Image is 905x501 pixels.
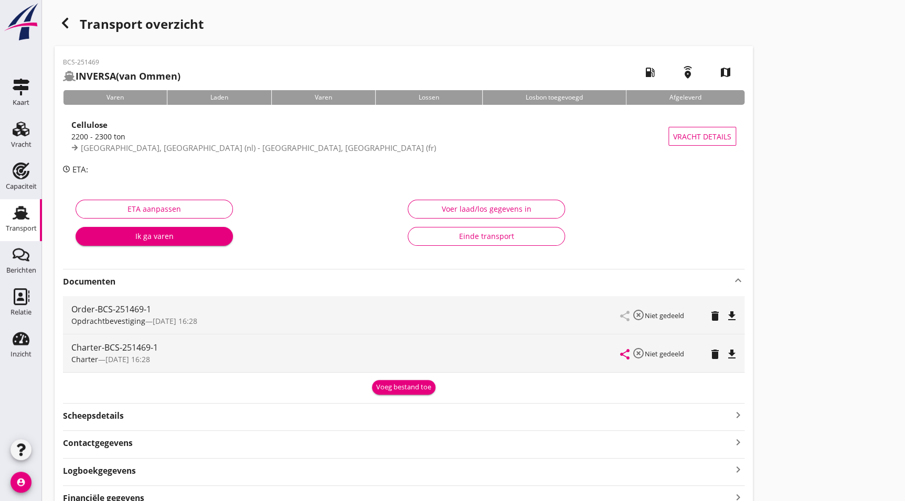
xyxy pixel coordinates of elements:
span: Opdrachtbevestiging [71,316,145,326]
div: Voeg bestand toe [376,382,431,393]
div: Vracht [11,141,31,148]
div: Ik ga varen [84,231,225,242]
i: emergency_share [673,58,702,87]
button: ETA aanpassen [76,200,233,219]
i: keyboard_arrow_up [732,274,744,287]
button: Voeg bestand toe [372,380,435,395]
i: delete [709,348,721,361]
img: logo-small.a267ee39.svg [2,3,40,41]
i: delete [709,310,721,322]
div: Charter-BCS-251469-1 [71,341,621,354]
button: Vracht details [668,127,736,146]
span: [GEOGRAPHIC_DATA], [GEOGRAPHIC_DATA] (nl) - [GEOGRAPHIC_DATA], [GEOGRAPHIC_DATA] (fr) [81,143,436,153]
div: Varen [271,90,375,105]
a: Cellulose2200 - 2300 ton[GEOGRAPHIC_DATA], [GEOGRAPHIC_DATA] (nl) - [GEOGRAPHIC_DATA], [GEOGRAPHI... [63,113,744,159]
strong: Cellulose [71,119,108,130]
span: Charter [71,354,98,364]
div: Transport [6,225,37,232]
i: account_circle [10,472,31,493]
i: local_gas_station [635,58,665,87]
i: highlight_off [632,309,645,321]
i: file_download [726,310,738,322]
div: Voer laad/los gegevens in [417,203,556,214]
small: Niet gedeeld [645,311,684,320]
div: Kaart [13,99,29,106]
i: keyboard_arrow_right [732,435,744,449]
div: Laden [167,90,271,105]
strong: Documenten [63,276,732,288]
strong: Logboekgegevens [63,465,136,477]
i: keyboard_arrow_right [732,408,744,422]
div: Berichten [6,267,36,274]
div: Varen [63,90,167,105]
span: ETA: [72,164,88,175]
span: [DATE] 16:28 [153,316,197,326]
div: Lossen [375,90,482,105]
button: Voer laad/los gegevens in [408,200,565,219]
i: highlight_off [632,347,645,360]
div: Order-BCS-251469-1 [71,303,621,315]
small: Niet gedeeld [645,349,684,358]
strong: INVERSA [76,70,116,82]
div: Capaciteit [6,183,37,190]
h2: (van Ommen) [63,69,180,83]
strong: Scheepsdetails [63,410,124,422]
span: [DATE] 16:28 [105,354,150,364]
div: ETA aanpassen [84,203,224,214]
i: keyboard_arrow_right [732,463,744,477]
div: 2200 - 2300 ton [71,131,668,142]
div: Afgeleverd [626,90,744,105]
div: Einde transport [417,231,556,242]
button: Ik ga varen [76,227,233,246]
div: Relatie [10,309,31,315]
div: Transport overzicht [55,13,753,38]
div: — [71,354,621,365]
i: share [619,348,631,361]
i: map [711,58,740,87]
i: file_download [726,348,738,361]
div: Losbon toegevoegd [482,90,626,105]
div: Inzicht [10,351,31,357]
strong: Contactgegevens [63,437,133,449]
button: Einde transport [408,227,565,246]
p: BCS-251469 [63,58,180,67]
div: — [71,315,621,326]
span: Vracht details [673,131,731,142]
